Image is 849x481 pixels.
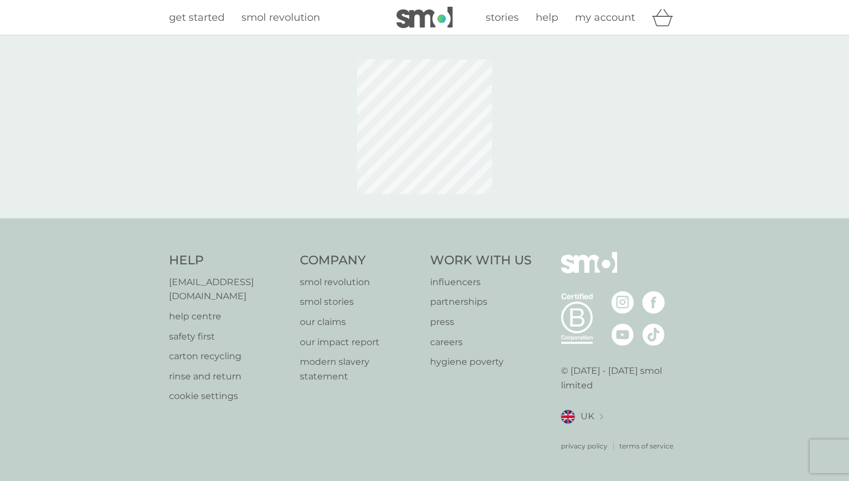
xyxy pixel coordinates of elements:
[300,355,419,383] a: modern slavery statement
[581,409,594,424] span: UK
[561,441,608,451] a: privacy policy
[430,355,532,369] a: hygiene poverty
[169,10,225,26] a: get started
[561,252,617,290] img: smol
[486,11,519,24] span: stories
[561,410,575,424] img: UK flag
[561,364,681,392] p: © [DATE] - [DATE] smol limited
[642,323,665,346] img: visit the smol Tiktok page
[430,252,532,269] h4: Work With Us
[642,291,665,314] img: visit the smol Facebook page
[169,329,289,344] a: safety first
[619,441,673,451] a: terms of service
[611,291,634,314] img: visit the smol Instagram page
[611,323,634,346] img: visit the smol Youtube page
[300,315,419,329] a: our claims
[575,11,635,24] span: my account
[652,6,680,29] div: basket
[241,11,320,24] span: smol revolution
[169,349,289,364] a: carton recycling
[169,389,289,404] a: cookie settings
[430,335,532,350] a: careers
[300,335,419,350] a: our impact report
[169,309,289,324] a: help centre
[241,10,320,26] a: smol revolution
[430,275,532,290] a: influencers
[169,369,289,384] a: rinse and return
[536,11,558,24] span: help
[169,252,289,269] h4: Help
[536,10,558,26] a: help
[169,11,225,24] span: get started
[430,295,532,309] a: partnerships
[575,10,635,26] a: my account
[600,414,603,420] img: select a new location
[300,295,419,309] a: smol stories
[300,252,419,269] h4: Company
[486,10,519,26] a: stories
[169,275,289,304] a: [EMAIL_ADDRESS][DOMAIN_NAME]
[300,275,419,290] a: smol revolution
[430,315,532,329] a: press
[396,7,453,28] img: smol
